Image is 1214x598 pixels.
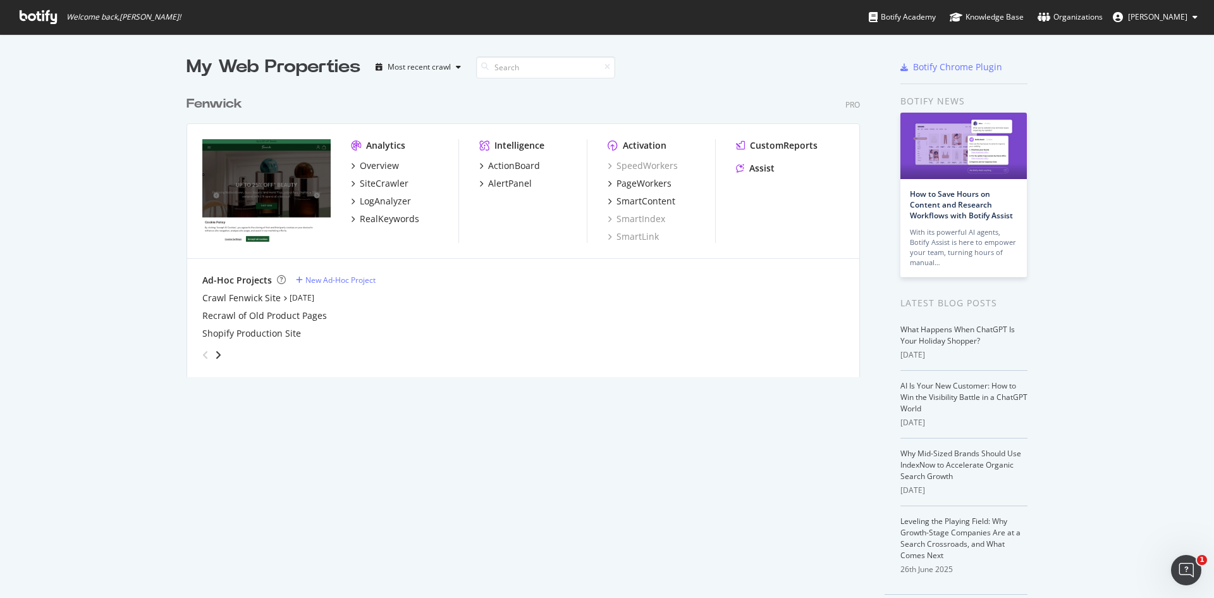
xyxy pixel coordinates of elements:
[845,99,860,110] div: Pro
[623,139,666,152] div: Activation
[900,380,1027,414] a: AI Is Your New Customer: How to Win the Visibility Battle in a ChatGPT World
[66,12,181,22] span: Welcome back, [PERSON_NAME] !
[749,162,775,175] div: Assist
[910,227,1017,268] div: With its powerful AI agents, Botify Assist is here to empower your team, turning hours of manual…
[296,275,376,285] a: New Ad-Hoc Project
[900,324,1015,346] a: What Happens When ChatGPT Is Your Holiday Shopper?
[608,213,665,225] a: SmartIndex
[360,177,408,190] div: SiteCrawler
[900,61,1002,73] a: Botify Chrome Plugin
[608,195,675,208] a: SmartContent
[1103,7,1208,27] button: [PERSON_NAME]
[900,349,1027,361] div: [DATE]
[913,61,1002,73] div: Botify Chrome Plugin
[900,448,1021,482] a: Why Mid-Sized Brands Should Use IndexNow to Accelerate Organic Search Growth
[197,345,214,365] div: angle-left
[869,11,936,23] div: Botify Academy
[900,113,1027,179] img: How to Save Hours on Content and Research Workflows with Botify Assist
[187,95,242,113] div: Fenwick
[1038,11,1103,23] div: Organizations
[494,139,544,152] div: Intelligence
[1197,555,1207,565] span: 1
[488,177,532,190] div: AlertPanel
[187,80,870,377] div: grid
[900,516,1021,561] a: Leveling the Playing Field: Why Growth-Stage Companies Are at a Search Crossroads, and What Comes...
[616,195,675,208] div: SmartContent
[476,56,615,78] input: Search
[900,417,1027,428] div: [DATE]
[900,94,1027,108] div: Botify news
[351,159,399,172] a: Overview
[371,57,466,77] button: Most recent crawl
[202,327,301,340] a: Shopify Production Site
[187,54,360,80] div: My Web Properties
[388,63,451,71] div: Most recent crawl
[351,213,419,225] a: RealKeywords
[616,177,671,190] div: PageWorkers
[202,274,272,287] div: Ad-Hoc Projects
[1128,11,1187,22] span: Cecelia Dillon
[360,195,411,208] div: LogAnalyzer
[608,159,678,172] a: SpeedWorkers
[608,230,659,243] a: SmartLink
[910,189,1013,221] a: How to Save Hours on Content and Research Workflows with Botify Assist
[900,564,1027,575] div: 26th June 2025
[305,275,376,285] div: New Ad-Hoc Project
[1171,555,1201,585] iframe: Intercom live chat
[608,177,671,190] a: PageWorkers
[202,139,331,242] img: www.fenwick.co.uk/
[360,213,419,225] div: RealKeywords
[479,177,532,190] a: AlertPanel
[750,139,818,152] div: CustomReports
[351,177,408,190] a: SiteCrawler
[900,485,1027,496] div: [DATE]
[187,95,247,113] a: Fenwick
[214,349,223,361] div: angle-right
[736,162,775,175] a: Assist
[479,159,540,172] a: ActionBoard
[202,309,327,322] a: Recrawl of Old Product Pages
[360,159,399,172] div: Overview
[202,292,281,304] a: Crawl Fenwick Site
[488,159,540,172] div: ActionBoard
[900,296,1027,310] div: Latest Blog Posts
[366,139,405,152] div: Analytics
[351,195,411,208] a: LogAnalyzer
[736,139,818,152] a: CustomReports
[950,11,1024,23] div: Knowledge Base
[290,292,314,303] a: [DATE]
